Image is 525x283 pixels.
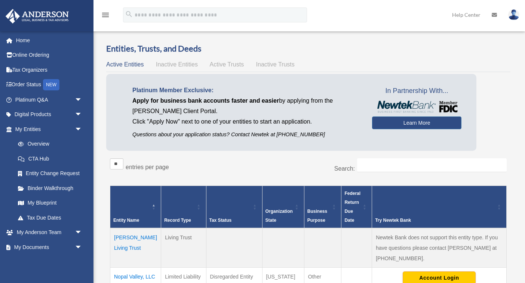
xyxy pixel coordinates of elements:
p: by applying from the [PERSON_NAME] Client Portal. [132,96,361,116]
span: Inactive Trusts [256,61,295,68]
a: Learn More [372,116,461,129]
img: NewtekBankLogoSM.png [376,101,458,113]
span: Organization State [265,209,293,223]
th: Organization State: Activate to sort [262,186,304,228]
span: Apply for business bank accounts faster and easier [132,97,279,104]
span: Business Purpose [307,209,327,223]
img: User Pic [508,9,519,20]
div: Try Newtek Bank [375,216,495,225]
h3: Entities, Trusts, and Deeds [106,43,510,55]
a: Tax Due Dates [10,210,90,225]
a: Tax Organizers [5,62,93,77]
p: Click "Apply Now" next to one of your entities to start an application. [132,116,361,127]
a: CTA Hub [10,151,90,166]
a: Overview [10,137,86,152]
th: Tax Status: Activate to sort [206,186,262,228]
a: My Blueprint [10,196,90,211]
span: Federal Return Due Date [344,191,360,223]
span: Record Type [164,218,191,223]
p: Questions about your application status? Contact Newtek at [PHONE_NUMBER] [132,130,361,139]
span: Active Entities [106,61,144,68]
i: menu [101,10,110,19]
a: Digital Productsarrow_drop_down [5,107,93,122]
a: My Documentsarrow_drop_down [5,240,93,255]
a: Platinum Q&Aarrow_drop_down [5,92,93,107]
th: Try Newtek Bank : Activate to sort [372,186,507,228]
th: Entity Name: Activate to invert sorting [110,186,161,228]
td: [PERSON_NAME] Living Trust [110,228,161,268]
a: Order StatusNEW [5,77,93,93]
span: arrow_drop_down [75,107,90,122]
a: Online Ordering [5,48,93,63]
span: arrow_drop_down [75,240,90,255]
span: arrow_drop_down [75,225,90,240]
i: search [125,10,133,18]
a: Home [5,33,93,48]
span: Active Trusts [210,61,244,68]
span: arrow_drop_down [75,92,90,108]
a: My Anderson Teamarrow_drop_down [5,225,93,240]
span: Tax Status [209,218,232,223]
a: My Entitiesarrow_drop_down [5,122,90,137]
a: Online Learningarrow_drop_down [5,255,93,270]
th: Federal Return Due Date: Activate to sort [341,186,372,228]
th: Business Purpose: Activate to sort [304,186,341,228]
a: Entity Change Request [10,166,90,181]
label: Search: [334,165,355,172]
span: Entity Name [113,218,139,223]
th: Record Type: Activate to sort [161,186,206,228]
a: menu [101,13,110,19]
img: Anderson Advisors Platinum Portal [3,9,71,24]
a: Binder Walkthrough [10,181,90,196]
span: arrow_drop_down [75,255,90,270]
span: In Partnership With... [372,85,461,97]
a: Account Login [403,274,476,280]
span: Inactive Entities [156,61,198,68]
p: Platinum Member Exclusive: [132,85,361,96]
label: entries per page [126,164,169,170]
div: NEW [43,79,59,90]
span: arrow_drop_down [75,122,90,137]
td: Living Trust [161,228,206,268]
td: Newtek Bank does not support this entity type. If you have questions please contact [PERSON_NAME]... [372,228,507,268]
